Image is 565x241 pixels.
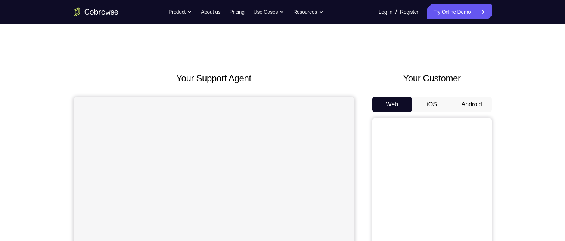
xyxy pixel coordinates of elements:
h2: Your Customer [372,72,492,85]
a: About us [201,4,220,19]
a: Try Online Demo [427,4,491,19]
a: Go to the home page [74,7,118,16]
a: Log In [379,4,392,19]
a: Register [400,4,418,19]
button: Product [168,4,192,19]
span: / [395,7,397,16]
button: Use Cases [254,4,284,19]
button: Resources [293,4,323,19]
button: iOS [412,97,452,112]
button: Android [452,97,492,112]
h2: Your Support Agent [74,72,354,85]
a: Pricing [229,4,244,19]
button: Web [372,97,412,112]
